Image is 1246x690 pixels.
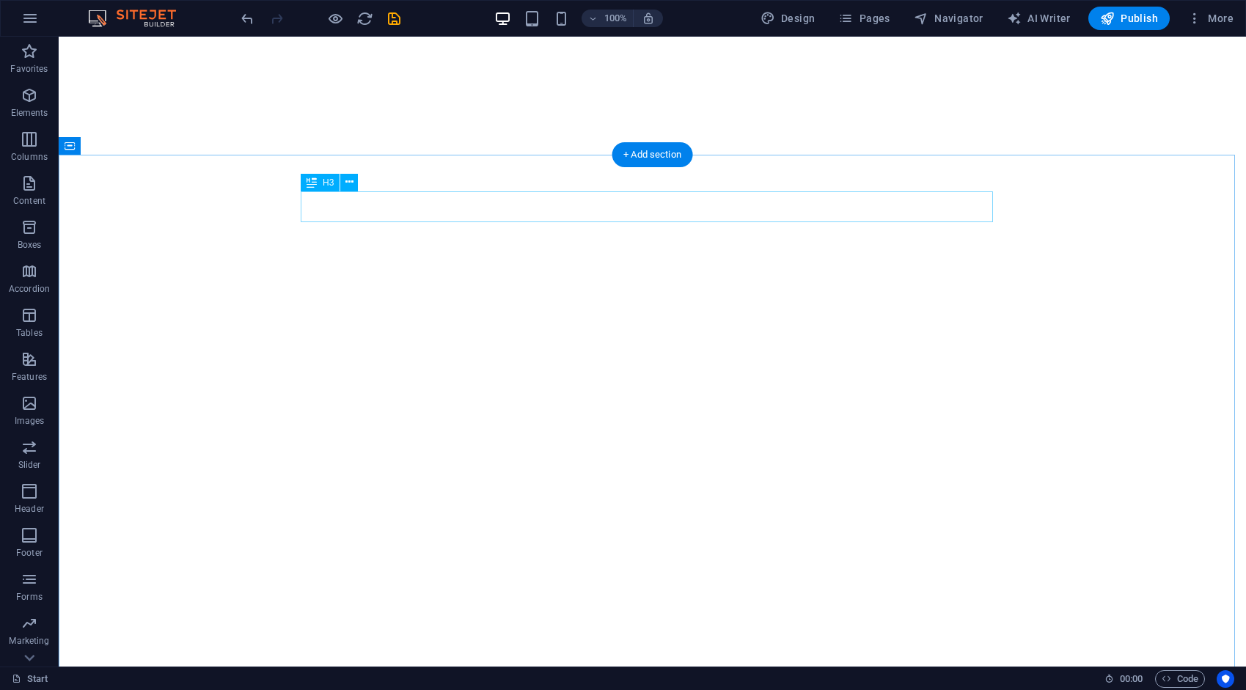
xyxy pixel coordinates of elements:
[9,635,49,647] p: Marketing
[12,670,48,688] a: Click to cancel selection. Double-click to open Pages
[356,10,373,27] i: Reload page
[11,107,48,119] p: Elements
[356,10,373,27] button: reload
[604,10,627,27] h6: 100%
[18,459,41,471] p: Slider
[10,63,48,75] p: Favorites
[385,10,403,27] button: save
[1100,11,1158,26] span: Publish
[16,547,43,559] p: Footer
[838,11,890,26] span: Pages
[1088,7,1170,30] button: Publish
[12,371,47,383] p: Features
[908,7,989,30] button: Navigator
[914,11,983,26] span: Navigator
[755,7,821,30] button: Design
[16,591,43,603] p: Forms
[1162,670,1198,688] span: Code
[18,239,42,251] p: Boxes
[15,415,45,427] p: Images
[326,10,344,27] button: Click here to leave preview mode and continue editing
[832,7,895,30] button: Pages
[386,10,403,27] i: Save (Ctrl+S)
[761,11,816,26] span: Design
[1217,670,1234,688] button: Usercentrics
[1120,670,1143,688] span: 00 00
[1007,11,1071,26] span: AI Writer
[238,10,256,27] button: undo
[1130,673,1132,684] span: :
[15,503,44,515] p: Header
[11,151,48,163] p: Columns
[1104,670,1143,688] h6: Session time
[84,10,194,27] img: Editor Logo
[612,142,693,167] div: + Add section
[1001,7,1077,30] button: AI Writer
[9,283,50,295] p: Accordion
[323,178,334,187] span: H3
[642,12,655,25] i: On resize automatically adjust zoom level to fit chosen device.
[582,10,634,27] button: 100%
[1155,670,1205,688] button: Code
[239,10,256,27] i: Undo: Edit headline (Ctrl+Z)
[16,327,43,339] p: Tables
[1181,7,1239,30] button: More
[1187,11,1234,26] span: More
[13,195,45,207] p: Content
